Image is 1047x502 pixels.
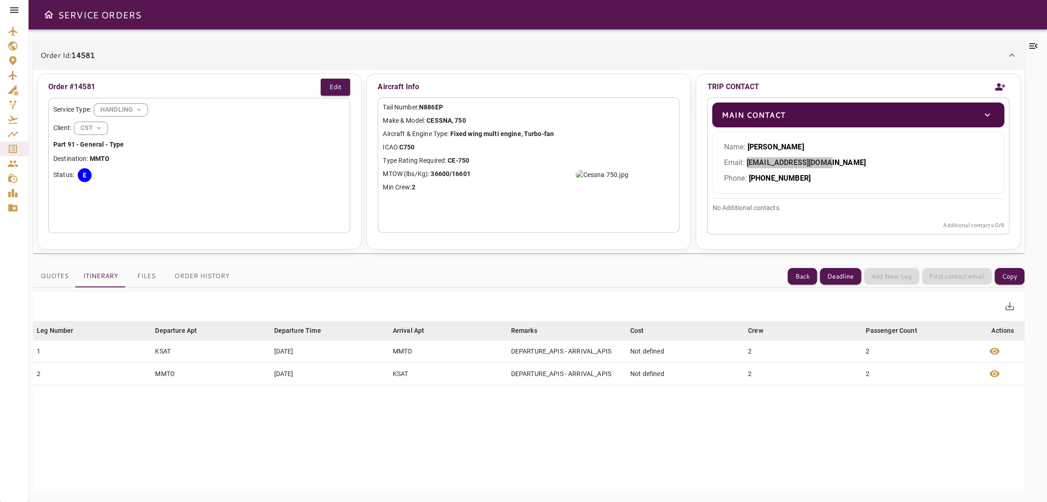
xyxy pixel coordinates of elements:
[747,143,804,151] b: [PERSON_NAME]
[383,156,674,165] p: Type Rating Required:
[155,325,197,336] div: Departure Apt
[450,130,553,137] b: Fixed wing multi engine, Turbo-fan
[383,129,674,139] p: Aircraft & Engine Type:
[748,325,763,336] div: Crew
[511,325,537,336] div: Remarks
[712,203,1004,213] p: No Additional contacts.
[383,103,674,112] p: Tail Number:
[389,363,507,385] td: KSAT
[999,295,1021,317] button: Export
[507,340,626,363] td: DEPARTURE_APIS - ARRIVAL_APIS
[744,340,862,363] td: 2
[378,79,679,95] p: Aircraft Info
[270,340,389,363] td: [DATE]
[383,143,674,152] p: ICAO:
[411,183,415,191] b: 2
[37,325,74,336] div: Leg Number
[33,340,151,363] td: 1
[979,107,995,123] button: toggle
[40,6,58,24] button: Open drawer
[862,340,981,363] td: 2
[71,50,95,60] b: 14581
[627,363,744,385] td: Not defined
[321,79,350,96] button: Edit
[126,265,167,287] button: Files
[991,76,1009,97] button: Add new contact
[724,157,992,168] p: Email:
[33,363,151,385] td: 2
[995,268,1024,285] button: Copy
[707,81,759,92] p: TRIP CONTACT
[33,265,237,287] div: basic tabs example
[151,363,270,385] td: MMTO
[33,40,1024,70] div: Order Id:14581
[48,81,95,92] p: Order #14581
[989,346,1000,357] span: visibility
[53,103,345,117] div: Service Type:
[33,70,1024,253] div: Order Id:14581
[747,158,866,167] b: [EMAIL_ADDRESS][DOMAIN_NAME]
[274,325,321,336] div: Departure Time
[511,325,549,336] span: Remarks
[53,140,345,149] p: Part 91 - General - Type
[983,340,1005,362] button: Leg Details
[76,265,126,287] button: Itinerary
[383,183,674,192] p: Min Crew:
[748,325,775,336] span: Crew
[53,170,74,180] p: Status:
[78,168,92,182] div: E
[712,221,1004,229] p: Additional contacts: 0 /9
[749,174,811,183] b: [PHONE_NUMBER]
[383,169,674,179] p: MTOW (lbs/Kg):
[393,325,425,336] div: Arrival Apt
[721,109,785,120] p: Main Contact
[274,325,333,336] span: Departure Time
[167,265,237,287] button: Order History
[712,103,1004,127] div: Main Contacttoggle
[74,116,108,140] div: HANDLING
[389,340,507,363] td: MMTO
[989,368,1000,379] span: visibility
[431,170,470,177] b: 36600/16601
[744,363,862,385] td: 2
[820,268,861,285] button: Deadline
[90,155,95,162] b: M
[866,325,917,336] div: Passenger Count
[575,170,628,179] img: Cessna 750.jpg
[627,340,744,363] td: Not defined
[426,117,466,124] b: CESSNA, 750
[58,7,141,22] h6: SERVICE ORDERS
[630,325,656,336] span: Cost
[630,325,644,336] div: Cost
[399,143,415,151] b: C750
[1004,301,1015,312] span: save_alt
[724,142,992,153] p: Name:
[862,363,981,385] td: 2
[393,325,437,336] span: Arrival Apt
[419,103,443,111] b: N886EP
[95,155,101,162] b: M
[37,325,86,336] span: Leg Number
[270,363,389,385] td: [DATE]
[507,363,626,385] td: DEPARTURE_APIS - ARRIVAL_APIS
[383,116,674,125] p: Make & Model:
[155,325,209,336] span: Departure Apt
[866,325,929,336] span: Passenger Count
[33,265,76,287] button: Quotes
[448,157,469,164] b: CE-750
[788,268,817,285] button: Back
[94,97,148,122] div: HANDLING
[101,155,105,162] b: T
[40,50,95,61] p: Order Id:
[151,340,270,363] td: KSAT
[105,155,109,162] b: O
[53,154,345,164] p: Destination:
[724,173,992,184] p: Phone:
[983,363,1005,385] button: Leg Details
[53,121,345,135] div: Client:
